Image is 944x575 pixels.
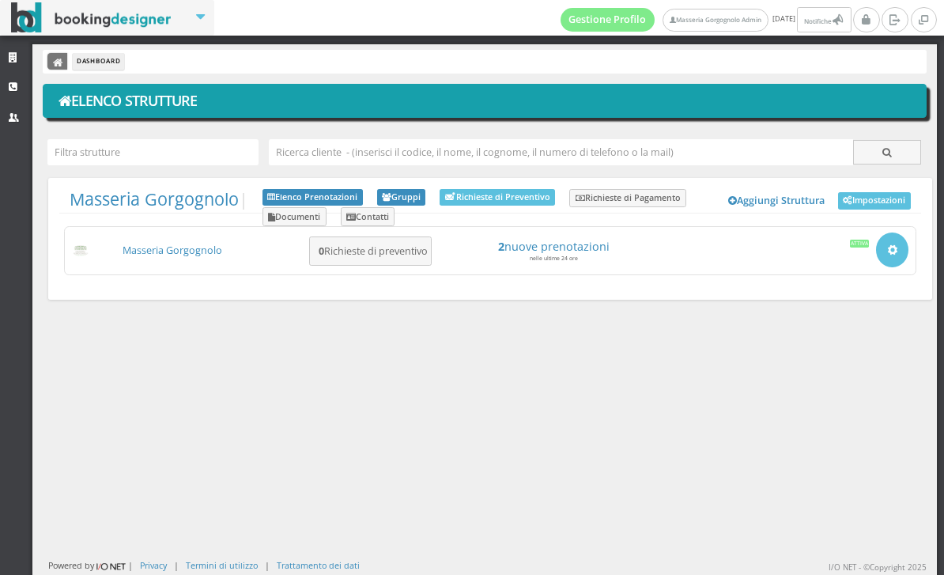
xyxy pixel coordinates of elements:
a: Aggiungi Struttura [720,189,834,213]
a: Gruppi [377,189,426,206]
div: | [174,559,179,571]
a: Documenti [262,207,327,226]
small: nelle ultime 24 ore [530,255,578,262]
img: 0603869b585f11eeb13b0a069e529790_max100.png [72,245,90,256]
h4: nuove prenotazioni [444,240,663,253]
h1: Elenco Strutture [54,88,916,115]
a: Elenco Prenotazioni [262,189,363,206]
h5: Richieste di preventivo [314,245,428,257]
img: ionet_small_logo.png [94,560,128,573]
a: Richieste di Pagamento [569,189,686,208]
li: Dashboard [73,53,124,70]
a: Masseria Gorgognolo [123,244,222,257]
input: Ricerca cliente - (inserisci il codice, il nome, il cognome, il numero di telefono o la mail) [269,139,854,165]
a: Masseria Gorgognolo Admin [663,9,768,32]
a: 2nuove prenotazioni [444,240,663,253]
a: Privacy [140,559,167,571]
a: Contatti [341,207,395,226]
span: | [70,189,248,210]
div: Powered by | [48,559,133,573]
button: Notifiche [797,7,851,32]
a: Masseria Gorgognolo [70,187,239,210]
a: Impostazioni [838,192,911,210]
b: 0 [319,244,324,258]
div: | [265,559,270,571]
a: Gestione Profilo [561,8,655,32]
a: Trattamento dei dati [277,559,360,571]
div: Attiva [850,240,870,248]
button: 0Richieste di preventivo [309,236,432,266]
strong: 2 [498,239,504,254]
span: [DATE] [561,7,854,32]
a: Richieste di Preventivo [440,189,555,206]
img: BookingDesigner.com [11,2,172,33]
a: Termini di utilizzo [186,559,258,571]
input: Filtra strutture [47,139,259,165]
